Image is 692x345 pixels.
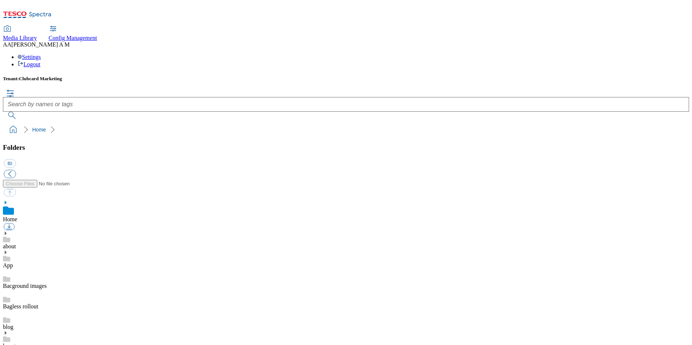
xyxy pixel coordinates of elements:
[3,35,37,41] span: Media Library
[49,35,97,41] span: Config Management
[18,54,41,60] a: Settings
[3,76,689,82] h5: Tenant:
[11,41,70,48] span: [PERSON_NAME] A M
[32,127,46,133] a: Home
[3,97,689,112] input: Search by names or tags
[7,124,19,136] a: home
[3,216,17,222] a: Home
[3,123,689,137] nav: breadcrumb
[3,303,38,309] a: Bagless rollout
[18,61,40,67] a: Logout
[3,283,47,289] a: Bacground images
[49,26,97,41] a: Config Management
[3,262,13,268] a: App
[3,324,13,330] a: blog
[3,41,11,48] span: AA
[3,26,37,41] a: Media Library
[3,243,16,249] a: about
[3,144,689,152] h3: Folders
[19,76,62,81] span: Clubcard Marketing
